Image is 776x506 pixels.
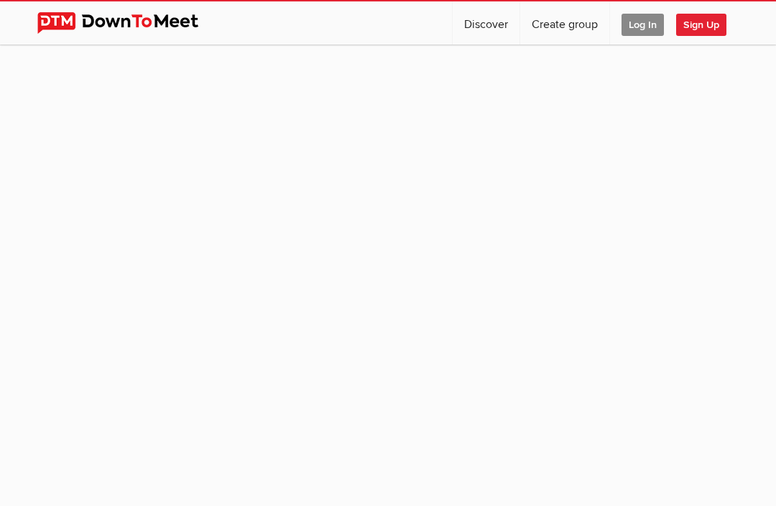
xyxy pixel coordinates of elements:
[610,1,675,45] a: Log In
[37,12,221,34] img: DownToMeet
[520,1,609,45] a: Create group
[453,1,519,45] a: Discover
[622,14,664,36] span: Log In
[676,1,738,45] a: Sign Up
[676,14,726,36] span: Sign Up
